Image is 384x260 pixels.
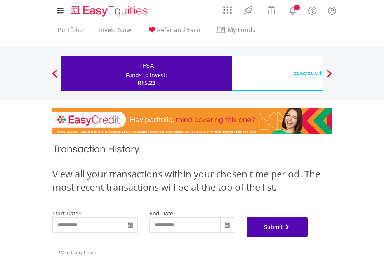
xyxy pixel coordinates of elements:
[216,25,267,35] span: My Funds
[149,210,173,217] label: end date
[223,6,232,14] img: grid-menu-icon.svg
[283,2,302,17] a: Notifications
[265,4,278,16] img: vouchers-v2.svg
[68,2,151,17] a: Home page
[70,5,151,17] img: EasyEquities_Logo.png
[218,2,237,14] a: AppsGrid
[126,71,167,79] div: Funds to invest:
[58,250,96,255] span: Mandatory Fields
[260,2,283,16] a: Vouchers
[52,167,332,194] div: View all your transactions within your chosen time period. The most recent transactions will be a...
[52,210,78,217] label: start date
[138,79,155,86] span: R15.23
[247,217,308,237] button: Submit
[54,26,86,38] a: Portfolio
[321,73,337,81] button: Next
[96,26,134,38] a: Invest Now
[144,26,203,38] a: Refer and Earn
[322,2,342,19] a: My Profile
[157,26,200,34] span: Refer and Earn
[302,2,322,17] a: FAQ's and Support
[242,4,255,16] img: thrive-v2.svg
[52,142,332,160] h1: Transaction History
[52,108,332,134] img: EasyCredit Promotion Banner
[65,60,228,71] div: TFSA
[47,73,63,81] button: Previous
